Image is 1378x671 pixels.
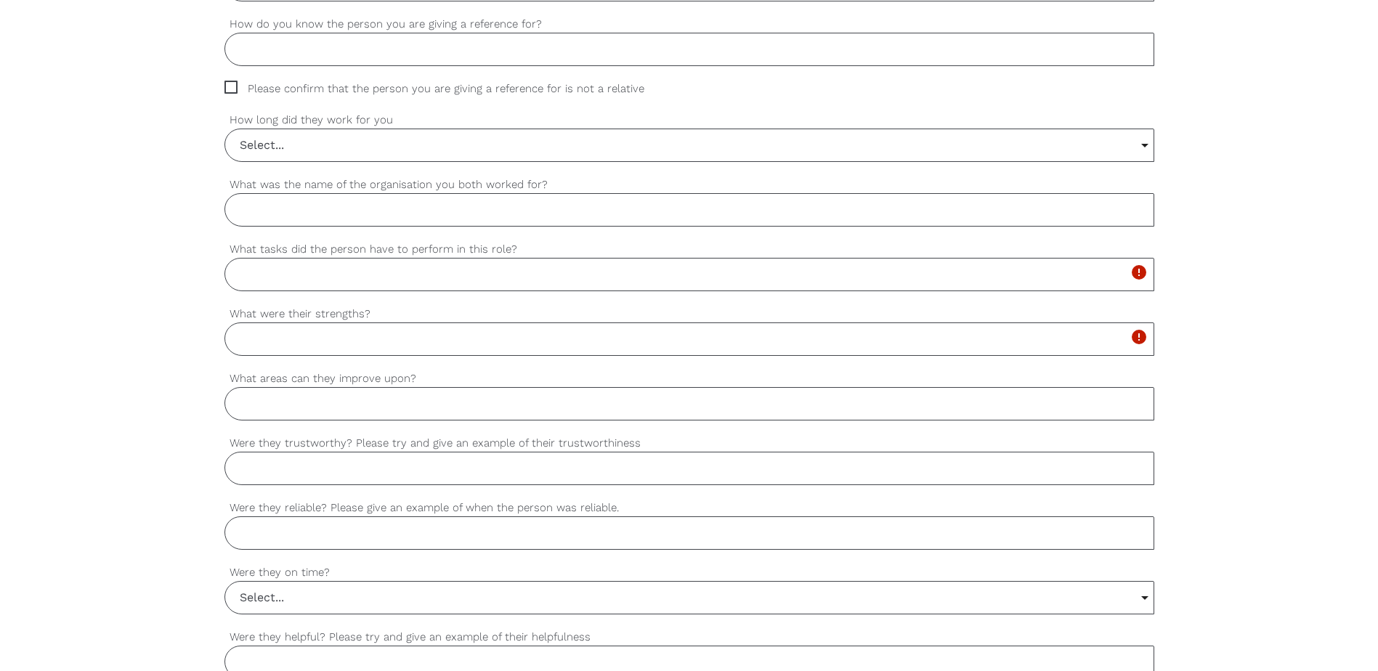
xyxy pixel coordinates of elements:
label: What areas can they improve upon? [224,370,1154,387]
label: Were they reliable? Please give an example of when the person was reliable. [224,500,1154,516]
label: How do you know the person you are giving a reference for? [224,16,1154,33]
i: error [1130,264,1148,281]
label: What was the name of the organisation you both worked for? [224,176,1154,193]
i: error [1130,328,1148,346]
label: How long did they work for you [224,112,1154,129]
label: Were they helpful? Please try and give an example of their helpfulness [224,629,1154,646]
label: Were they on time? [224,564,1154,581]
label: Were they trustworthy? Please try and give an example of their trustworthiness [224,435,1154,452]
label: What tasks did the person have to perform in this role? [224,241,1154,258]
span: Please confirm that the person you are giving a reference for is not a relative [224,81,672,97]
label: What were their strengths? [224,306,1154,322]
